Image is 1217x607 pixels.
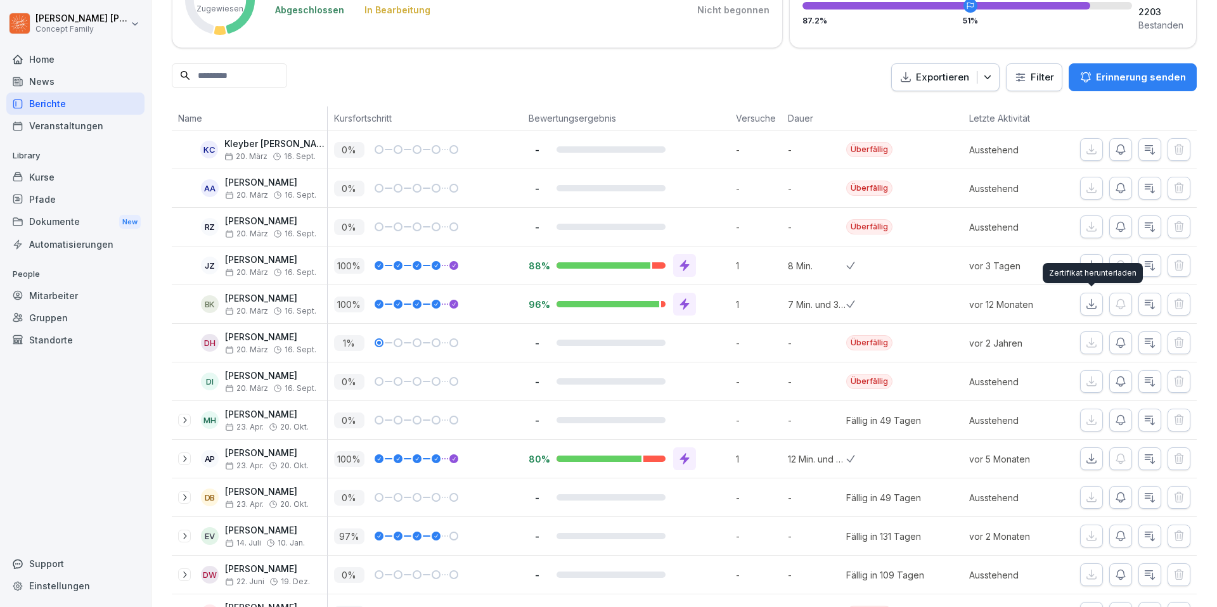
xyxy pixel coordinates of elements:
[969,530,1060,543] p: vor 2 Monaten
[225,487,309,497] p: [PERSON_NAME]
[788,375,846,388] p: -
[1096,70,1186,84] p: Erinnerung senden
[846,374,892,389] div: Überfällig
[225,384,268,393] span: 20. März
[196,3,243,15] p: Zugewiesen
[969,452,1060,466] p: vor 5 Monaten
[201,179,219,197] div: AA
[529,182,546,195] p: -
[736,259,782,272] p: 1
[225,191,268,200] span: 20. März
[225,423,264,431] span: 23. Apr.
[969,259,1060,272] p: vor 3 Tagen
[529,414,546,426] p: -
[846,142,892,157] div: Überfällig
[1007,64,1062,91] button: Filter
[225,500,264,509] span: 23. Apr.
[1014,71,1054,84] div: Filter
[529,569,546,581] p: -
[736,220,782,234] p: -
[1043,263,1143,283] div: Zertifikat herunterladen
[969,220,1060,234] p: Ausstehend
[201,373,219,390] div: DI
[285,229,316,238] span: 16. Sept.
[334,297,364,312] p: 100 %
[6,93,145,115] a: Berichte
[6,307,145,329] a: Gruppen
[201,566,219,584] div: DW
[736,452,782,466] p: 1
[788,414,846,427] p: -
[225,448,309,459] p: [PERSON_NAME]
[225,216,316,227] p: [PERSON_NAME]
[201,527,219,545] div: EV
[225,539,261,547] span: 14. Juli
[788,220,846,234] p: -
[529,144,546,156] p: -
[6,264,145,284] p: People
[6,70,145,93] div: News
[736,375,782,388] p: -
[225,332,316,343] p: [PERSON_NAME]
[334,335,364,351] p: 1 %
[224,152,267,161] span: 20. März
[281,577,310,586] span: 19. Dez.
[225,564,310,575] p: [PERSON_NAME]
[6,575,145,597] div: Einstellungen
[736,112,775,125] p: Versuche
[225,525,305,536] p: [PERSON_NAME]
[736,182,782,195] p: -
[969,491,1060,504] p: Ausstehend
[1138,18,1183,32] div: Bestanden
[6,329,145,351] a: Standorte
[736,143,782,157] p: -
[846,414,921,427] div: Fällig in 49 Tagen
[969,336,1060,350] p: vor 2 Jahren
[225,345,268,354] span: 20. März
[334,528,364,544] p: 97 %
[788,491,846,504] p: -
[334,112,516,125] p: Kursfortschritt
[275,4,344,16] div: Abgeschlossen
[969,112,1054,125] p: Letzte Aktivität
[201,218,219,236] div: RZ
[788,452,846,466] p: 12 Min. und 21 Sek.
[334,181,364,196] p: 0 %
[334,567,364,583] p: 0 %
[529,453,546,465] p: 80%
[969,375,1060,388] p: Ausstehend
[736,530,782,543] p: -
[201,257,219,274] div: JZ
[736,491,782,504] p: -
[334,219,364,235] p: 0 %
[846,181,892,196] div: Überfällig
[225,268,268,277] span: 20. März
[225,229,268,238] span: 20. März
[529,112,723,125] p: Bewertungsergebnis
[224,139,327,150] p: Kleyber [PERSON_NAME]
[736,336,782,350] p: -
[529,221,546,233] p: -
[6,284,145,307] a: Mitarbeiter
[788,530,846,543] p: -
[846,530,921,543] div: Fällig in 131 Tagen
[6,210,145,234] div: Dokumente
[788,112,840,125] p: Dauer
[6,48,145,70] div: Home
[285,268,316,277] span: 16. Sept.
[529,260,546,272] p: 88%
[6,188,145,210] div: Pfade
[6,146,145,166] p: Library
[285,384,316,393] span: 16. Sept.
[285,191,316,200] span: 16. Sept.
[529,530,546,542] p: -
[788,259,846,272] p: 8 Min.
[802,17,1132,25] div: 87.2 %
[788,182,846,195] p: -
[334,258,364,274] p: 100 %
[736,414,782,427] p: -
[201,295,219,313] div: BK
